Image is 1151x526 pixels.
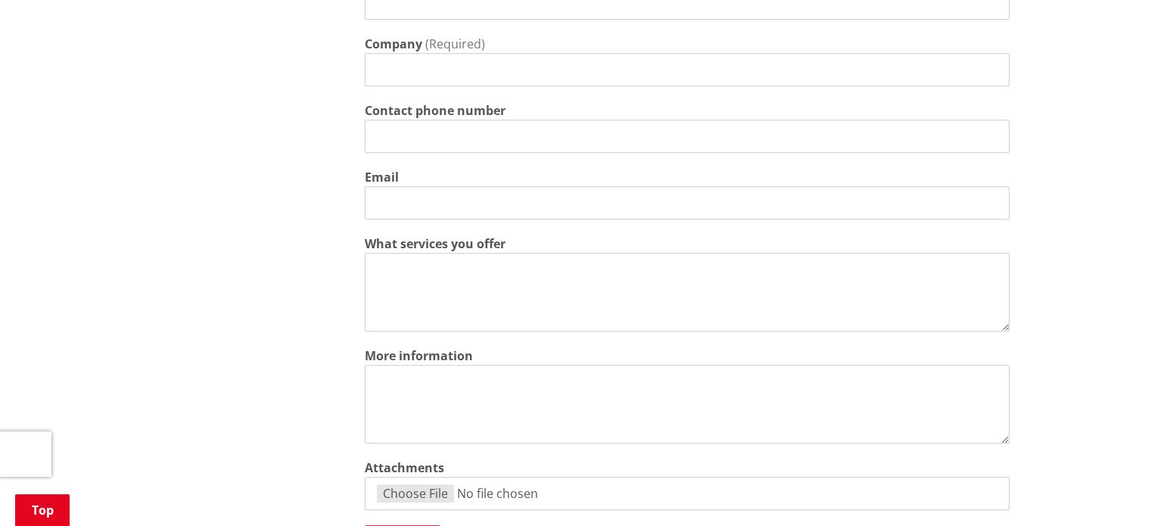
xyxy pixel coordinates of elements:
label: What services you offer [365,235,506,253]
span: (Required) [425,36,485,52]
label: Attachments [365,459,444,477]
iframe: Messenger Launcher [1081,462,1136,517]
a: Top [15,494,70,526]
label: Company [365,35,422,53]
label: Contact phone number [365,101,506,120]
label: More information [365,347,473,365]
input: file [365,477,1009,510]
label: Email [365,168,399,186]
